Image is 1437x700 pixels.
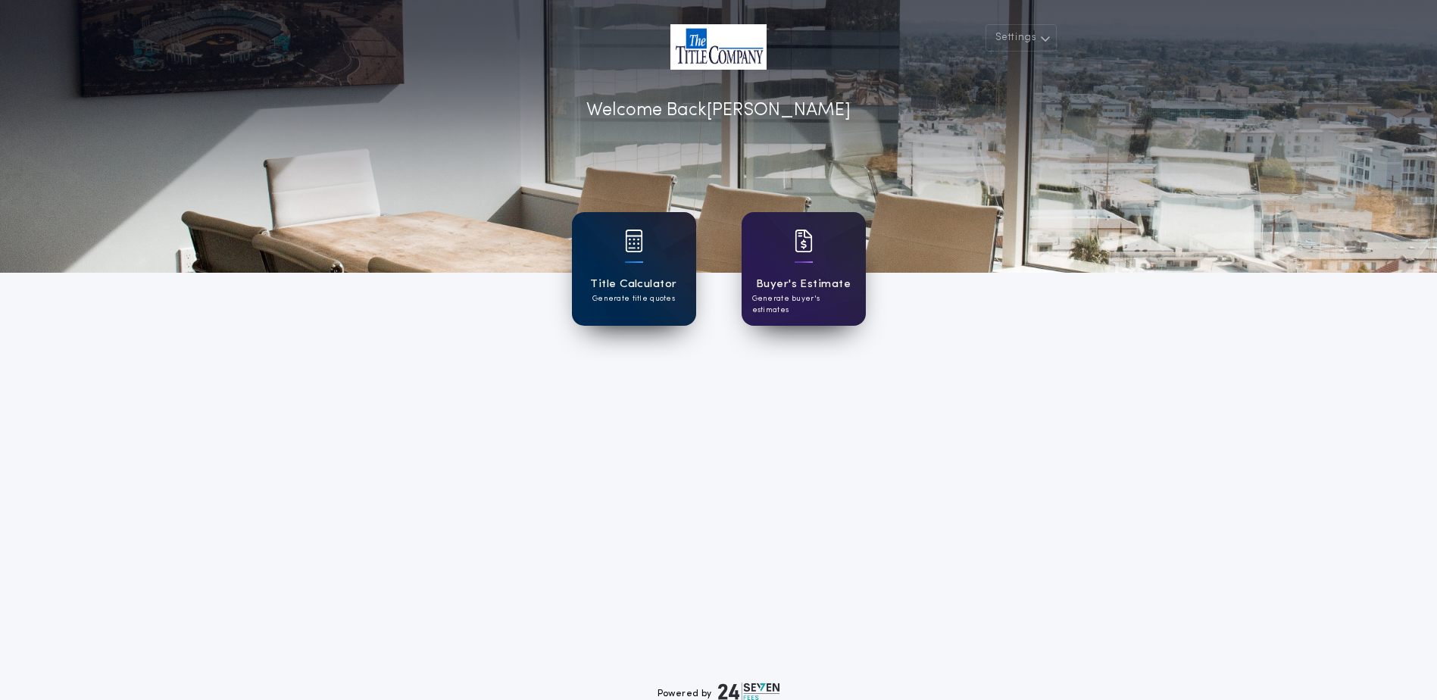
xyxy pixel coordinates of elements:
h1: Title Calculator [590,276,676,293]
img: card icon [795,230,813,252]
img: account-logo [670,24,767,70]
p: Generate title quotes [592,293,675,305]
button: Settings [986,24,1057,52]
a: card iconBuyer's EstimateGenerate buyer's estimates [742,212,866,326]
p: Welcome Back [PERSON_NAME] [586,97,851,124]
a: card iconTitle CalculatorGenerate title quotes [572,212,696,326]
p: Generate buyer's estimates [752,293,855,316]
h1: Buyer's Estimate [756,276,851,293]
img: card icon [625,230,643,252]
